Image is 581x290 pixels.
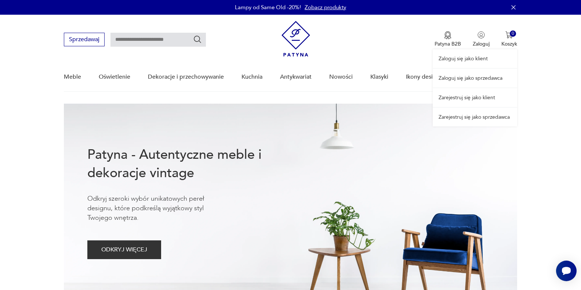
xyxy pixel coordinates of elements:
a: Zarejestruj się jako klient [433,88,517,107]
a: Nowości [329,63,353,91]
h1: Patyna - Autentyczne meble i dekoracje vintage [87,146,286,182]
button: Szukaj [193,35,202,44]
a: Sprzedawaj [64,37,105,43]
a: Oświetlenie [99,63,130,91]
button: Sprzedawaj [64,33,105,46]
img: Patyna - sklep z meblami i dekoracjami vintage [282,21,310,57]
a: Zaloguj się jako klient [433,49,517,68]
a: Kuchnia [242,63,262,91]
a: Antykwariat [280,63,312,91]
button: ODKRYJ WIĘCEJ [87,240,161,259]
a: Zarejestruj się jako sprzedawca [433,108,517,126]
a: ODKRYJ WIĘCEJ [87,248,161,253]
p: Koszyk [501,40,517,47]
p: Lampy od Same Old -20%! [235,4,301,11]
a: Dekoracje i przechowywanie [148,63,224,91]
a: Zaloguj się jako sprzedawca [433,69,517,87]
a: Meble [64,63,81,91]
a: Ikony designu [406,63,443,91]
p: Odkryj szeroki wybór unikatowych pereł designu, które podkreślą wyjątkowy styl Twojego wnętrza. [87,194,227,223]
a: Zobacz produkty [305,4,346,11]
iframe: Smartsupp widget button [556,261,577,281]
a: Klasyki [370,63,388,91]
